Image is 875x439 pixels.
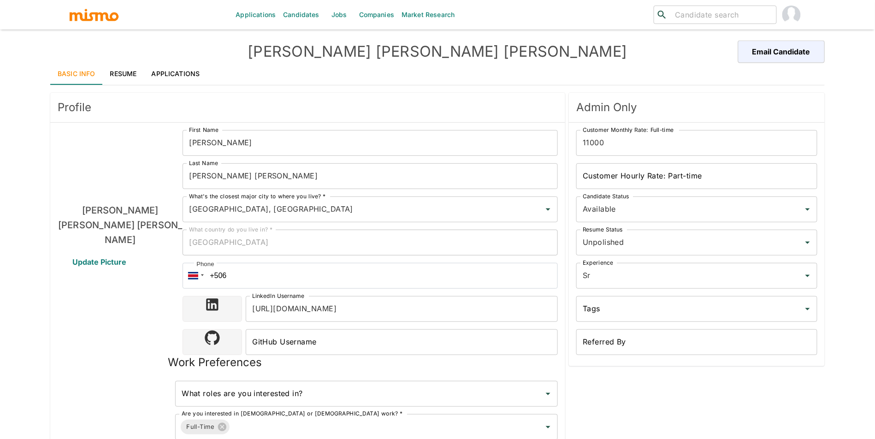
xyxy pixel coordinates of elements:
label: Experience [583,259,613,267]
h5: Work Preferences [168,355,262,370]
img: Maria Lujan Ciommo [782,6,801,24]
div: Full-Time [181,420,230,434]
img: Lucas Eduardo Guedes Ferreira [86,130,155,199]
h6: [PERSON_NAME] [PERSON_NAME] [PERSON_NAME] [58,203,183,247]
a: Resume [103,63,144,85]
button: Open [801,269,814,282]
label: Last Name [189,159,218,167]
label: Resume Status [583,225,623,233]
button: Email Candidate [738,41,825,63]
a: Basic Info [50,63,103,85]
label: What's the closest major city to where you live? * [189,192,326,200]
input: Candidate search [671,8,773,21]
button: Open [801,303,814,315]
span: Admin Only [576,100,817,115]
label: What country do you live in? * [189,225,273,233]
input: 1 (702) 123-4567 [183,263,558,289]
label: Are you interested in [DEMOGRAPHIC_DATA] or [DEMOGRAPHIC_DATA] work? * [182,410,403,418]
label: Customer Monthly Rate: Full-time [583,126,674,134]
span: Profile [58,100,558,115]
button: Open [801,203,814,216]
label: First Name [189,126,219,134]
label: Candidate Status [583,192,629,200]
div: Phone [194,260,216,269]
h4: [PERSON_NAME] [PERSON_NAME] [PERSON_NAME] [244,42,631,61]
button: Open [542,387,555,400]
span: Update Picture [61,251,137,273]
span: Full-Time [181,421,220,432]
button: Open [542,203,555,216]
button: Open [542,421,555,433]
a: Applications [144,63,207,85]
div: Costa Rica: + 506 [183,263,207,289]
img: logo [69,8,119,22]
label: LinkedIn Username [252,292,305,300]
button: Open [801,236,814,249]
